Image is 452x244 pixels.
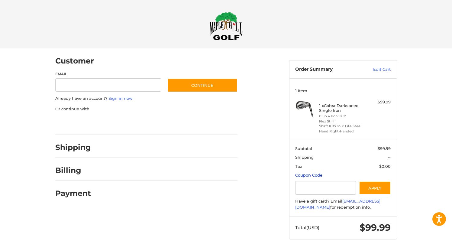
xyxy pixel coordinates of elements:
[295,155,314,160] span: Shipping
[319,114,365,119] li: Club 4 Iron 18.5°
[55,71,162,77] label: Email
[319,124,365,129] li: Shaft KBS Tour Lite Steel
[209,12,243,40] img: Maple Hill Golf
[295,181,356,195] input: Gift Certificate or Coupon Code
[295,173,322,177] a: Coupon Code
[55,166,91,175] h2: Billing
[156,118,201,129] iframe: PayPal-venmo
[388,155,391,160] span: --
[55,143,91,152] h2: Shipping
[295,199,380,210] a: [EMAIL_ADDRESS][DOMAIN_NAME]
[167,78,237,92] button: Continue
[402,228,452,244] iframe: Google Customer Reviews
[105,118,150,129] iframe: PayPal-paylater
[367,99,391,105] div: $99.99
[319,103,365,113] h4: 1 x Cobra Darkspeed Single Iron
[55,106,237,112] p: Or continue with
[319,119,365,124] li: Flex Stiff
[359,181,391,195] button: Apply
[379,164,391,169] span: $0.00
[295,67,360,73] h3: Order Summary
[108,96,133,101] a: Sign in now
[55,96,237,102] p: Already have an account?
[295,225,319,230] span: Total (USD)
[295,146,312,151] span: Subtotal
[295,164,302,169] span: Tax
[319,129,365,134] li: Hand Right-Handed
[295,198,391,210] div: Have a gift card? Email for redemption info.
[53,118,98,129] iframe: PayPal-paypal
[55,56,94,66] h2: Customer
[360,67,391,73] a: Edit Cart
[360,222,391,233] span: $99.99
[295,88,391,93] h3: 1 Item
[55,189,91,198] h2: Payment
[378,146,391,151] span: $99.99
